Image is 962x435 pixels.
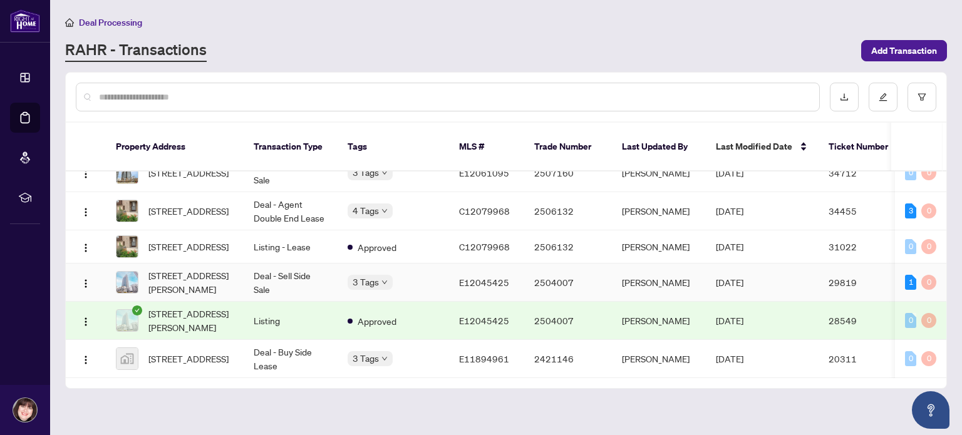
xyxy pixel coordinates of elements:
[244,340,338,378] td: Deal - Buy Side Lease
[819,154,906,192] td: 34712
[459,241,510,252] span: C12079968
[353,351,379,366] span: 3 Tags
[840,93,849,101] span: download
[10,9,40,33] img: logo
[116,236,138,257] img: thumbnail-img
[524,340,612,378] td: 2421146
[81,279,91,289] img: Logo
[148,352,229,366] span: [STREET_ADDRESS]
[116,348,138,369] img: thumbnail-img
[381,208,388,214] span: down
[905,275,916,290] div: 1
[81,207,91,217] img: Logo
[459,353,509,364] span: E11894961
[819,264,906,302] td: 29819
[716,353,743,364] span: [DATE]
[459,315,509,326] span: E12045425
[244,154,338,192] td: Deal - Buy Side Sale
[612,302,706,340] td: [PERSON_NAME]
[244,192,338,230] td: Deal - Agent Double End Lease
[612,340,706,378] td: [PERSON_NAME]
[459,167,509,178] span: E12061095
[716,140,792,153] span: Last Modified Date
[79,17,142,28] span: Deal Processing
[830,83,859,111] button: download
[869,83,897,111] button: edit
[612,264,706,302] td: [PERSON_NAME]
[148,166,229,180] span: [STREET_ADDRESS]
[76,349,96,369] button: Logo
[148,204,229,218] span: [STREET_ADDRESS]
[76,272,96,292] button: Logo
[244,302,338,340] td: Listing
[524,192,612,230] td: 2506132
[612,154,706,192] td: [PERSON_NAME]
[819,302,906,340] td: 28549
[524,123,612,171] th: Trade Number
[106,123,244,171] th: Property Address
[65,39,207,62] a: RAHR - Transactions
[148,269,234,296] span: [STREET_ADDRESS][PERSON_NAME]
[706,123,819,171] th: Last Modified Date
[81,243,91,253] img: Logo
[612,192,706,230] td: [PERSON_NAME]
[905,203,916,218] div: 3
[908,83,936,111] button: filter
[449,123,524,171] th: MLS #
[921,351,936,366] div: 0
[358,240,396,254] span: Approved
[116,162,138,183] img: thumbnail-img
[905,239,916,254] div: 0
[338,123,449,171] th: Tags
[912,391,949,429] button: Open asap
[716,315,743,326] span: [DATE]
[819,340,906,378] td: 20311
[879,93,887,101] span: edit
[244,264,338,302] td: Deal - Sell Side Sale
[921,313,936,328] div: 0
[76,310,96,330] button: Logo
[13,398,37,422] img: Profile Icon
[381,356,388,362] span: down
[148,307,234,334] span: [STREET_ADDRESS][PERSON_NAME]
[381,279,388,285] span: down
[871,41,937,61] span: Add Transaction
[81,169,91,179] img: Logo
[819,230,906,264] td: 31022
[921,275,936,290] div: 0
[353,203,379,218] span: 4 Tags
[65,18,74,27] span: home
[459,205,510,217] span: C12079968
[244,230,338,264] td: Listing - Lease
[524,302,612,340] td: 2504007
[116,310,138,331] img: thumbnail-img
[716,277,743,288] span: [DATE]
[905,351,916,366] div: 0
[905,313,916,328] div: 0
[81,355,91,365] img: Logo
[148,240,229,253] span: [STREET_ADDRESS]
[524,264,612,302] td: 2504007
[358,314,396,328] span: Approved
[716,241,743,252] span: [DATE]
[819,123,906,171] th: Ticket Number
[921,165,936,180] div: 0
[76,201,96,221] button: Logo
[76,163,96,183] button: Logo
[524,230,612,264] td: 2506132
[381,170,388,176] span: down
[353,165,379,180] span: 3 Tags
[861,40,947,61] button: Add Transaction
[76,237,96,257] button: Logo
[905,165,916,180] div: 0
[819,192,906,230] td: 34455
[132,305,142,315] span: check-circle
[524,154,612,192] td: 2507160
[612,123,706,171] th: Last Updated By
[918,93,926,101] span: filter
[612,230,706,264] td: [PERSON_NAME]
[716,205,743,217] span: [DATE]
[921,239,936,254] div: 0
[116,200,138,222] img: thumbnail-img
[116,272,138,293] img: thumbnail-img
